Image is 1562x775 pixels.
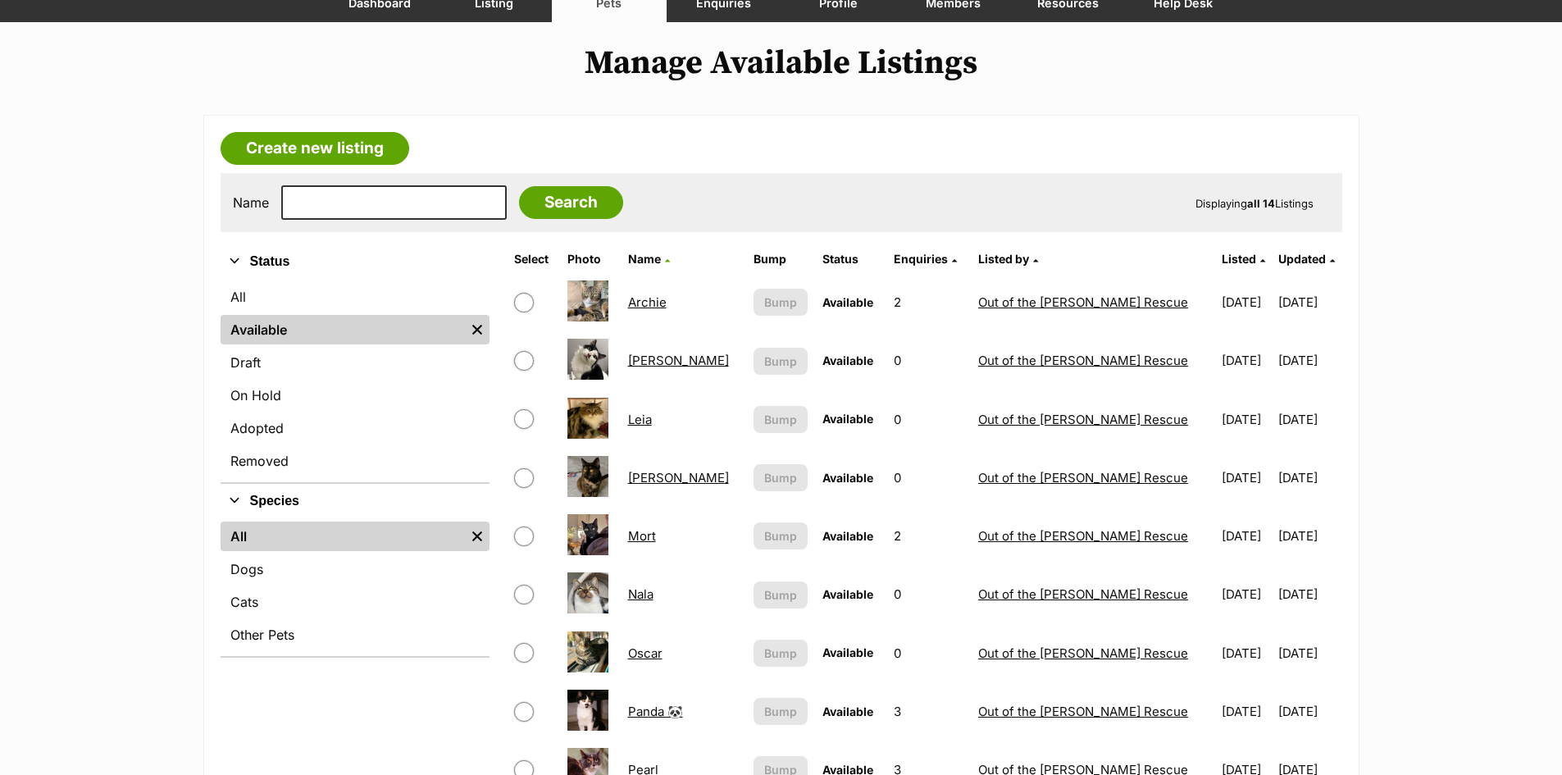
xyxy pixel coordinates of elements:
td: [DATE] [1278,332,1340,389]
a: All [221,522,465,551]
a: Panda 🐼 [628,704,683,719]
td: 0 [887,625,970,682]
a: Enquiries [894,252,957,266]
span: Available [822,471,873,485]
a: Out of the [PERSON_NAME] Rescue [978,704,1188,719]
td: [DATE] [1278,625,1340,682]
button: Species [221,490,490,512]
td: [DATE] [1215,566,1277,622]
a: Cats [221,587,490,617]
a: Dogs [221,554,490,584]
div: Species [221,518,490,656]
span: Updated [1278,252,1326,266]
a: Name [628,252,670,266]
a: Draft [221,348,490,377]
a: Create new listing [221,132,409,165]
button: Bump [754,348,808,375]
a: Updated [1278,252,1335,266]
a: [PERSON_NAME] [628,470,729,486]
span: Listed [1222,252,1256,266]
td: [DATE] [1278,566,1340,622]
a: Remove filter [465,522,490,551]
span: Available [822,412,873,426]
span: Available [822,704,873,718]
span: Name [628,252,661,266]
label: Name [233,195,269,210]
span: Bump [764,527,797,545]
a: Listed by [978,252,1038,266]
button: Bump [754,698,808,725]
button: Bump [754,640,808,667]
button: Bump [754,581,808,609]
td: [DATE] [1278,274,1340,331]
a: Remove filter [465,315,490,344]
td: [DATE] [1278,508,1340,564]
a: Listed [1222,252,1265,266]
a: Archie [628,294,667,310]
span: Bump [764,353,797,370]
th: Bump [747,246,815,272]
button: Status [221,251,490,272]
a: Oscar [628,645,663,661]
button: Bump [754,289,808,316]
button: Bump [754,406,808,433]
td: [DATE] [1215,508,1277,564]
span: Displaying Listings [1195,197,1314,210]
td: [DATE] [1278,683,1340,740]
td: [DATE] [1215,274,1277,331]
td: 0 [887,391,970,448]
td: [DATE] [1215,625,1277,682]
span: Bump [764,586,797,604]
span: Available [822,529,873,543]
input: Search [519,186,623,219]
td: [DATE] [1215,391,1277,448]
td: [DATE] [1278,449,1340,506]
a: Removed [221,446,490,476]
td: [DATE] [1215,449,1277,506]
td: 0 [887,566,970,622]
td: 2 [887,508,970,564]
span: Bump [764,411,797,428]
span: Available [822,645,873,659]
td: 0 [887,332,970,389]
a: Out of the [PERSON_NAME] Rescue [978,294,1188,310]
th: Status [816,246,886,272]
a: Out of the [PERSON_NAME] Rescue [978,645,1188,661]
td: 2 [887,274,970,331]
td: 0 [887,449,970,506]
a: Available [221,315,465,344]
a: Out of the [PERSON_NAME] Rescue [978,470,1188,486]
a: Mort [628,528,656,544]
div: Status [221,279,490,482]
a: Nala [628,586,653,602]
span: Available [822,353,873,367]
span: Bump [764,294,797,311]
th: Select [508,246,559,272]
span: Bump [764,645,797,662]
span: Listed by [978,252,1029,266]
button: Bump [754,522,808,549]
a: Adopted [221,413,490,443]
td: 3 [887,683,970,740]
span: translation missing: en.admin.listings.index.attributes.enquiries [894,252,948,266]
td: [DATE] [1215,683,1277,740]
a: [PERSON_NAME] [628,353,729,368]
td: [DATE] [1278,391,1340,448]
a: Out of the [PERSON_NAME] Rescue [978,412,1188,427]
a: Other Pets [221,620,490,650]
a: On Hold [221,381,490,410]
strong: all 14 [1247,197,1275,210]
span: Available [822,587,873,601]
a: Out of the [PERSON_NAME] Rescue [978,586,1188,602]
span: Bump [764,703,797,720]
a: Out of the [PERSON_NAME] Rescue [978,528,1188,544]
a: Leia [628,412,652,427]
th: Photo [561,246,620,272]
span: Bump [764,469,797,486]
td: [DATE] [1215,332,1277,389]
button: Bump [754,464,808,491]
a: Out of the [PERSON_NAME] Rescue [978,353,1188,368]
a: All [221,282,490,312]
span: Available [822,295,873,309]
